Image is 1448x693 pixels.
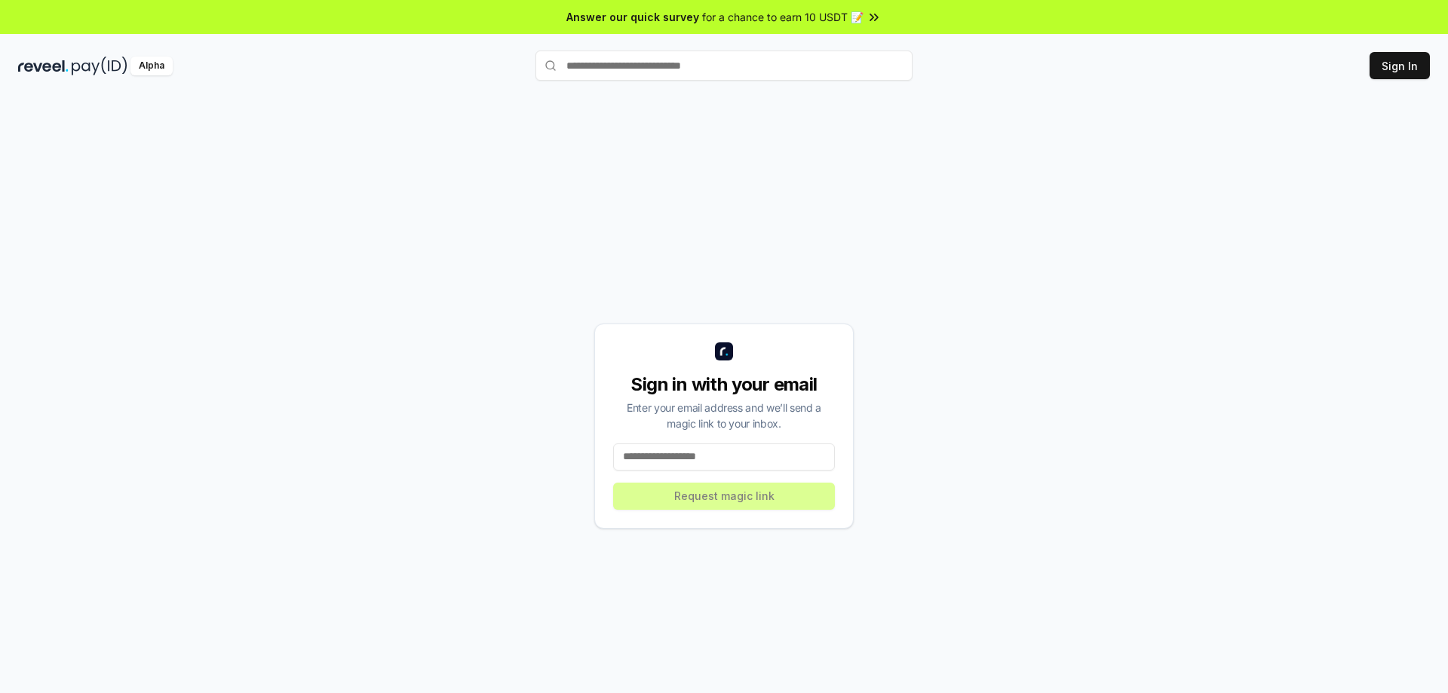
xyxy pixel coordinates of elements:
div: Alpha [130,57,173,75]
span: Answer our quick survey [566,9,699,25]
img: reveel_dark [18,57,69,75]
img: logo_small [715,342,733,360]
span: for a chance to earn 10 USDT 📝 [702,9,864,25]
img: pay_id [72,57,127,75]
button: Sign In [1370,52,1430,79]
div: Enter your email address and we’ll send a magic link to your inbox. [613,400,835,431]
div: Sign in with your email [613,373,835,397]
